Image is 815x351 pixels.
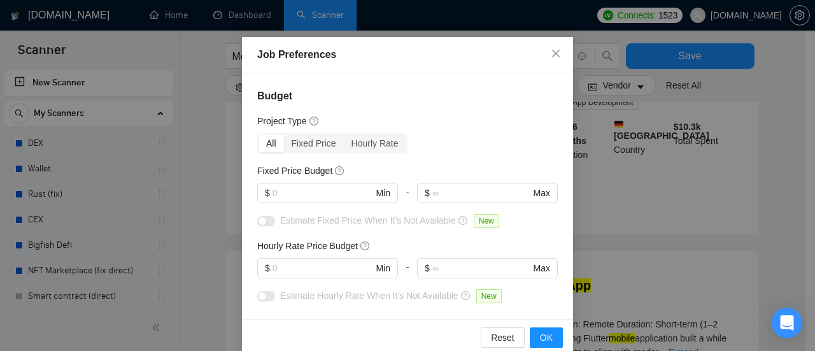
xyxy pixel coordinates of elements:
[474,214,499,228] span: New
[530,327,563,348] button: OK
[458,215,469,226] span: question-circle
[534,186,550,200] span: Max
[432,261,531,275] input: ∞
[539,37,573,71] button: Close
[280,215,456,226] span: Estimate Fixed Price When It’s Not Available
[551,48,561,59] span: close
[257,114,307,128] h5: Project Type
[425,186,430,200] span: $
[461,290,471,301] span: question-circle
[265,261,270,275] span: $
[398,183,417,213] div: -
[257,47,558,62] div: Job Preferences
[481,327,525,348] button: Reset
[309,116,320,126] span: question-circle
[265,186,270,200] span: $
[257,239,358,253] h5: Hourly Rate Price Budget
[273,186,374,200] input: 0
[335,166,345,176] span: question-circle
[280,290,458,301] span: Estimate Hourly Rate When It’s Not Available
[284,134,344,152] div: Fixed Price
[257,89,558,104] h4: Budget
[476,289,502,303] span: New
[376,186,390,200] span: Min
[257,164,332,178] h5: Fixed Price Budget
[344,134,406,152] div: Hourly Rate
[772,308,802,338] div: Open Intercom Messenger
[534,261,550,275] span: Max
[273,261,374,275] input: 0
[398,258,417,289] div: -
[425,261,430,275] span: $
[491,331,514,345] span: Reset
[360,241,371,251] span: question-circle
[540,331,553,345] span: OK
[259,134,284,152] div: All
[376,261,390,275] span: Min
[432,186,531,200] input: ∞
